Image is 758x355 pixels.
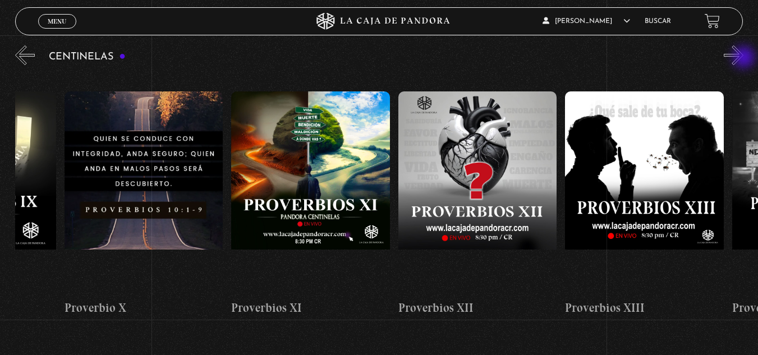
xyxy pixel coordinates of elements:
[49,52,126,62] h3: Centinelas
[543,18,630,25] span: [PERSON_NAME]
[398,73,557,334] a: Proverbios XII
[398,299,557,317] h4: Proverbios XII
[565,73,724,334] a: Proverbios XIII
[231,299,390,317] h4: Proverbios XI
[231,73,390,334] a: Proverbios XI
[705,13,720,29] a: View your shopping cart
[44,27,70,35] span: Cerrar
[724,45,743,65] button: Next
[65,73,223,334] a: Proverbio X
[15,45,35,65] button: Previous
[645,18,671,25] a: Buscar
[65,299,223,317] h4: Proverbio X
[48,18,66,25] span: Menu
[565,299,724,317] h4: Proverbios XIII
